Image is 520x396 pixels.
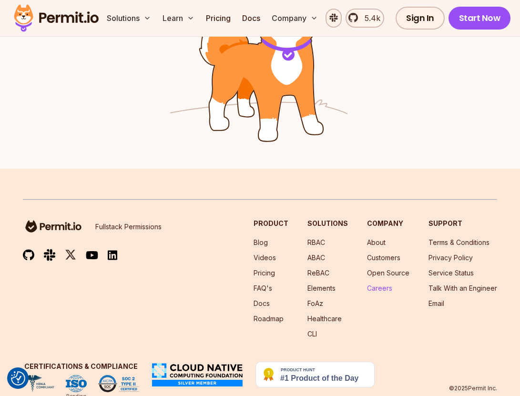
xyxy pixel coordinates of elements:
p: Fullstack Permissions [95,222,162,232]
a: ABAC [307,254,325,262]
button: Learn [159,9,198,28]
h3: Support [428,219,497,228]
img: github [23,249,34,261]
img: linkedin [108,250,117,261]
a: 5.4k [346,9,384,28]
a: Start Now [449,7,511,30]
a: About [367,238,386,246]
a: Sign In [396,7,445,30]
a: Blog [254,238,268,246]
a: Docs [254,299,270,307]
a: Roadmap [254,315,284,323]
a: FAQ's [254,284,272,292]
a: ReBAC [307,269,329,277]
img: slack [44,248,55,261]
img: twitter [65,249,76,261]
a: Videos [254,254,276,262]
img: Permit logo [10,2,103,34]
img: Revisit consent button [11,371,25,386]
img: SOC [98,375,139,392]
img: HIPAA [23,375,54,392]
img: logo [23,219,84,234]
a: Pricing [202,9,235,28]
span: 5.4k [359,12,380,24]
a: Email [428,299,444,307]
img: ISO [66,375,87,392]
img: youtube [86,250,98,261]
a: CLI [307,330,317,338]
a: Careers [367,284,392,292]
a: Pricing [254,269,275,277]
a: Service Status [428,269,474,277]
button: Solutions [103,9,155,28]
p: © 2025 Permit Inc. [449,385,497,392]
h3: Product [254,219,288,228]
button: Consent Preferences [11,371,25,386]
a: Privacy Policy [428,254,473,262]
a: FoAz [307,299,323,307]
a: Docs [238,9,264,28]
h3: Company [367,219,409,228]
h3: Solutions [307,219,348,228]
a: RBAC [307,238,325,246]
a: Healthcare [307,315,342,323]
a: Customers [367,254,400,262]
a: Terms & Conditions [428,238,489,246]
a: Talk With an Engineer [428,284,497,292]
img: Permit.io - Never build permissions again | Product Hunt [255,362,375,387]
h3: Certifications & Compliance [23,362,139,371]
button: Company [268,9,322,28]
a: Elements [307,284,336,292]
a: Open Source [367,269,409,277]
